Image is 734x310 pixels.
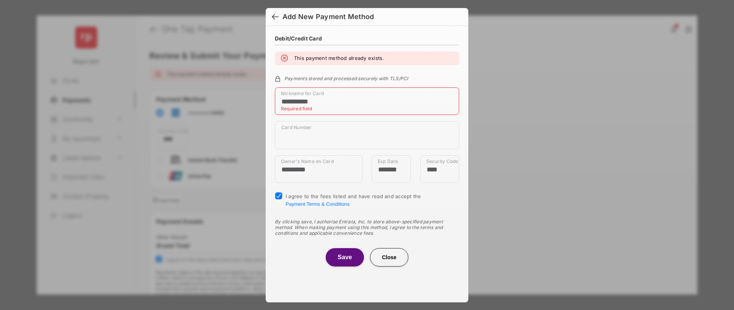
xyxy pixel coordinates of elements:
[275,74,459,81] div: Payments stored and processed securely with TLS/PCI
[275,219,459,236] div: By clicking save, I authorise Entrata, Inc. to store above-specified payment method. When making ...
[275,35,322,42] h4: Debit/Credit Card
[286,201,349,207] button: I agree to the fees listed and have read and accept the
[286,193,421,207] span: I agree to the fees listed and have read and accept the
[283,13,374,21] div: Add New Payment Method
[370,248,408,266] button: Close
[294,55,384,62] em: This payment method already exists.
[326,248,364,266] button: Save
